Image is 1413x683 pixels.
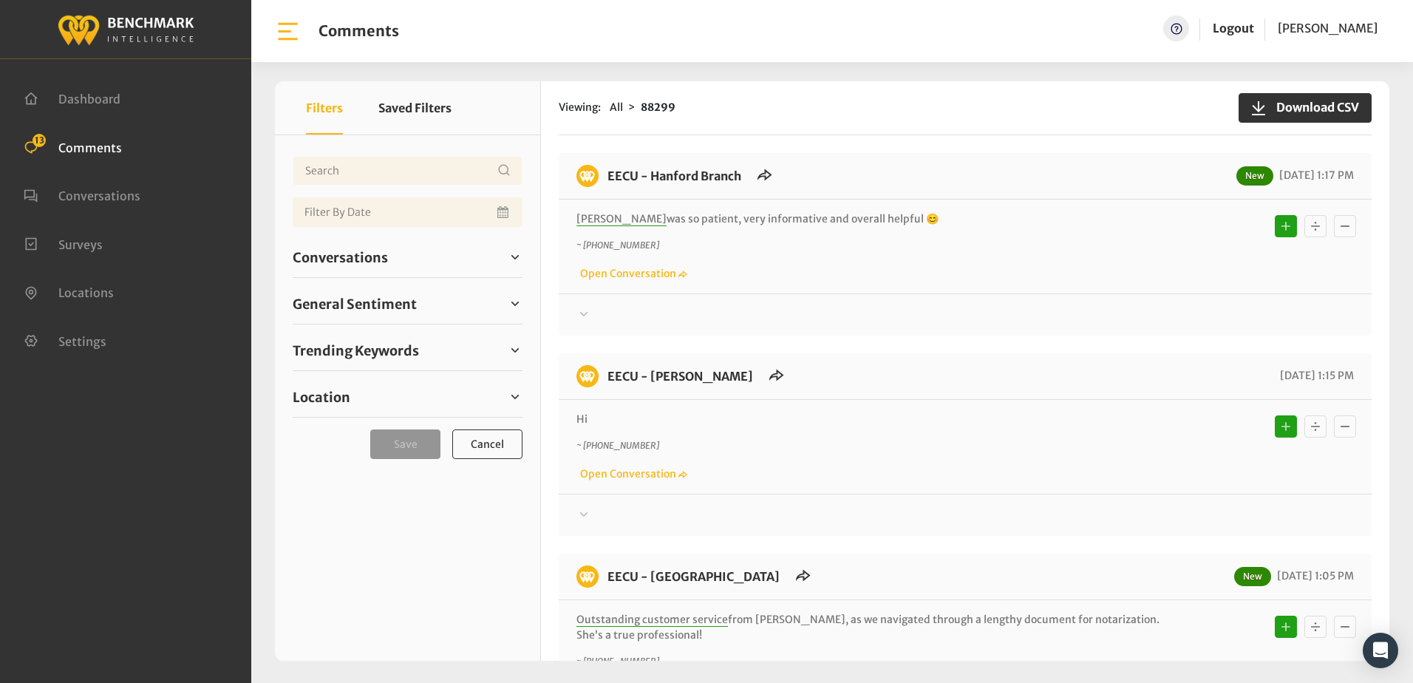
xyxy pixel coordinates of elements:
[576,267,687,280] a: Open Conversation
[599,165,750,187] h6: EECU - Hanford Branch
[1213,21,1254,35] a: Logout
[24,187,140,202] a: Conversations
[319,22,399,40] h1: Comments
[1278,16,1378,41] a: [PERSON_NAME]
[58,140,122,154] span: Comments
[293,387,350,407] span: Location
[293,246,522,268] a: Conversations
[1234,567,1271,586] span: New
[576,365,599,387] img: benchmark
[1273,569,1354,582] span: [DATE] 1:05 PM
[24,236,103,251] a: Surveys
[576,565,599,588] img: benchmark
[58,237,103,251] span: Surveys
[57,11,194,47] img: benchmark
[1271,211,1360,241] div: Basic example
[24,284,114,299] a: Locations
[33,134,46,147] span: 13
[576,612,1160,643] p: from [PERSON_NAME], as we navigated through a lengthy document for notarization. She’s a true pro...
[1276,369,1354,382] span: [DATE] 1:15 PM
[293,386,522,408] a: Location
[1278,21,1378,35] span: [PERSON_NAME]
[1276,169,1354,182] span: [DATE] 1:17 PM
[293,294,417,314] span: General Sentiment
[576,165,599,187] img: benchmark
[1363,633,1398,668] div: Open Intercom Messenger
[494,197,514,227] button: Open Calendar
[293,197,522,227] input: Date range input field
[58,92,120,106] span: Dashboard
[576,212,667,226] span: [PERSON_NAME]
[306,81,343,135] button: Filters
[607,169,741,183] a: EECU - Hanford Branch
[576,656,659,667] i: ~ [PHONE_NUMBER]
[1267,98,1359,116] span: Download CSV
[293,248,388,268] span: Conversations
[1213,16,1254,41] a: Logout
[607,569,780,584] a: EECU - [GEOGRAPHIC_DATA]
[24,90,120,105] a: Dashboard
[293,293,522,315] a: General Sentiment
[58,285,114,300] span: Locations
[58,188,140,203] span: Conversations
[576,412,1160,427] p: Hi
[24,139,122,154] a: Comments 13
[293,156,522,186] input: Username
[576,239,659,251] i: ~ [PHONE_NUMBER]
[576,440,659,451] i: ~ [PHONE_NUMBER]
[559,100,601,115] span: Viewing:
[599,365,762,387] h6: EECU - Demaree Branch
[599,565,789,588] h6: EECU - Clovis North Branch
[24,333,106,347] a: Settings
[378,81,452,135] button: Saved Filters
[1271,412,1360,441] div: Basic example
[576,211,1160,227] p: was so patient, very informative and overall helpful 😊
[607,369,753,384] a: EECU - [PERSON_NAME]
[293,339,522,361] a: Trending Keywords
[275,18,301,44] img: bar
[293,341,419,361] span: Trending Keywords
[58,333,106,348] span: Settings
[1239,93,1372,123] button: Download CSV
[1236,166,1273,186] span: New
[641,101,675,114] strong: 88299
[576,613,728,627] span: Outstanding customer service
[576,467,687,480] a: Open Conversation
[610,101,623,114] span: All
[1271,612,1360,642] div: Basic example
[452,429,522,459] button: Cancel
